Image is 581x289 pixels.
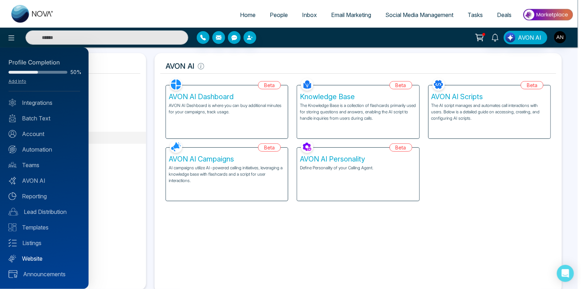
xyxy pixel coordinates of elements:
img: Reporting.svg [9,192,16,200]
a: Templates [9,223,80,232]
img: Templates.svg [9,223,16,231]
img: team.svg [9,161,16,169]
img: Integrated.svg [9,99,16,107]
span: 50% [70,70,80,75]
img: Account.svg [9,130,16,138]
a: Lead Distribution [9,208,80,216]
a: Batch Text [9,114,80,123]
a: Announcements [9,270,80,278]
a: Add Info [9,79,26,84]
a: Automation [9,145,80,154]
a: Listings [9,239,80,247]
img: Automation.svg [9,146,16,153]
img: Website.svg [9,255,16,262]
img: announcements.svg [9,270,17,278]
img: batch_text_white.png [9,114,16,122]
a: Teams [9,161,80,169]
a: Website [9,254,80,263]
a: Reporting [9,192,80,200]
img: Lead-dist.svg [9,208,18,216]
img: Listings.svg [9,239,17,247]
div: Open Intercom Messenger [557,265,574,282]
div: Profile Completion [9,58,80,67]
a: Account [9,130,80,138]
a: AVON AI [9,176,80,185]
a: Integrations [9,98,80,107]
img: Avon-AI.svg [9,177,16,185]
